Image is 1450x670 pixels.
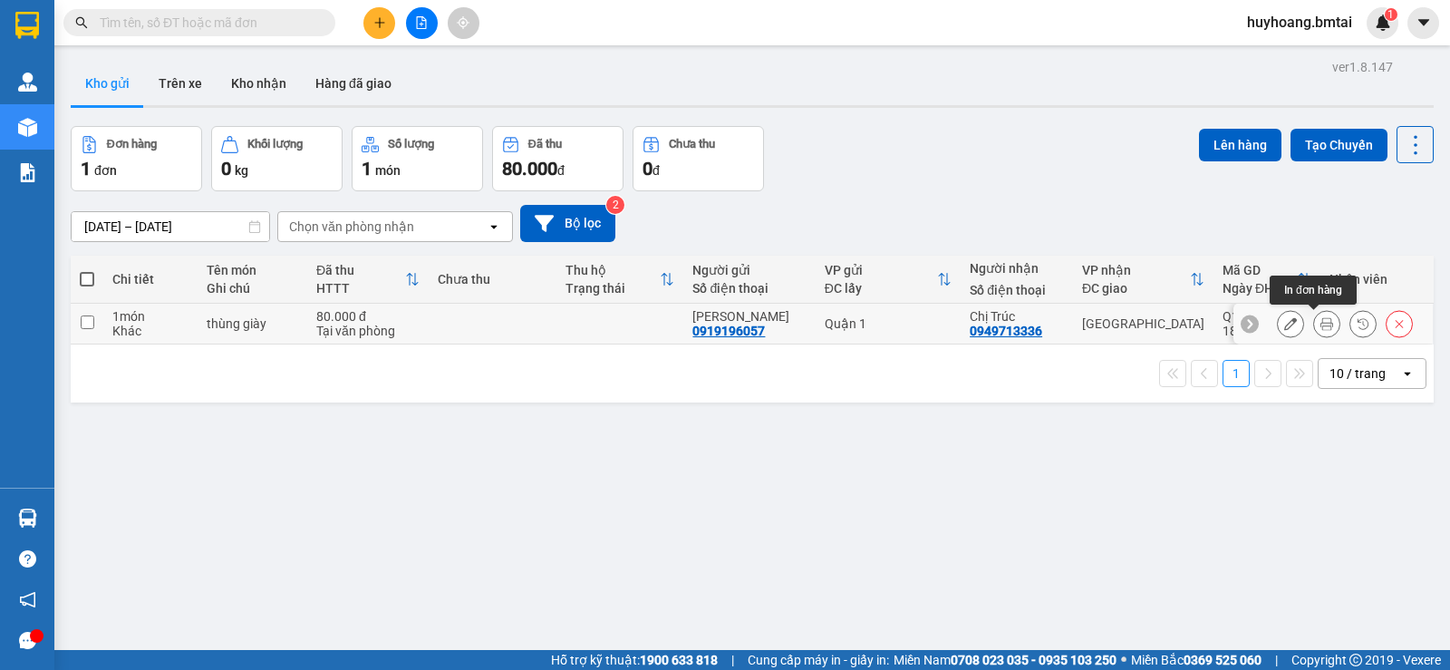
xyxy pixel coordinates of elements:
button: file-add [406,7,438,39]
div: Số lượng [388,138,434,151]
div: Khối lượng [247,138,303,151]
button: Trên xe [144,62,217,105]
img: logo-vxr [15,12,39,39]
button: Đơn hàng1đơn [71,126,202,191]
div: Q11510250002 [1223,309,1311,324]
button: Kho gửi [71,62,144,105]
span: đ [557,163,565,178]
div: 1 món [112,309,188,324]
div: Đã thu [528,138,562,151]
span: 1 [1387,8,1394,21]
span: huyhoang.bmtai [1232,11,1367,34]
span: ⚪️ [1121,656,1126,664]
div: ver 1.8.147 [1332,57,1393,77]
div: Ngày ĐH [1223,281,1297,296]
button: Bộ lọc [520,205,615,242]
div: [GEOGRAPHIC_DATA] [1082,316,1204,331]
button: Số lượng1món [352,126,483,191]
input: Tìm tên, số ĐT hoặc mã đơn [100,13,314,33]
div: ĐC giao [1082,281,1190,296]
img: warehouse-icon [18,118,37,137]
div: Chưa thu [438,272,547,286]
div: Chọn văn phòng nhận [289,218,414,236]
sup: 2 [606,196,624,214]
button: Đã thu80.000đ [492,126,623,191]
div: 10 / trang [1329,364,1386,383]
div: VP nhận [1082,263,1190,277]
th: Toggle SortBy [1213,256,1320,304]
span: Miền Nam [894,650,1116,670]
span: copyright [1349,654,1362,666]
button: caret-down [1407,7,1439,39]
span: 0 [643,158,652,180]
div: Mã GD [1223,263,1297,277]
span: Miền Bắc [1131,650,1261,670]
svg: open [487,219,501,234]
div: Quận 1 [825,316,952,331]
img: icon-new-feature [1375,15,1391,31]
div: Ghi chú [207,281,298,296]
strong: 0369 525 060 [1184,653,1261,667]
span: | [731,650,734,670]
strong: 1900 633 818 [640,653,718,667]
div: Chi tiết [112,272,188,286]
button: Hàng đã giao [301,62,406,105]
div: Đơn hàng [107,138,157,151]
svg: open [1400,366,1415,381]
span: notification [19,591,36,608]
div: VP gửi [825,263,937,277]
div: 18:47 [DATE] [1223,324,1311,338]
button: Lên hàng [1199,129,1281,161]
button: Khối lượng0kg [211,126,343,191]
strong: 0708 023 035 - 0935 103 250 [951,653,1116,667]
span: 80.000 [502,158,557,180]
div: Thu hộ [565,263,661,277]
button: Kho nhận [217,62,301,105]
span: plus [373,16,386,29]
sup: 1 [1385,8,1397,21]
span: đơn [94,163,117,178]
div: Sửa đơn hàng [1277,310,1304,337]
div: thùng giày [207,316,298,331]
th: Toggle SortBy [816,256,961,304]
div: Khác [112,324,188,338]
div: Anh Trí [692,309,806,324]
div: 0919196057 [692,324,765,338]
div: 0949713336 [970,324,1042,338]
button: Tạo Chuyến [1290,129,1387,161]
span: search [75,16,88,29]
span: 1 [81,158,91,180]
th: Toggle SortBy [1073,256,1213,304]
img: warehouse-icon [18,509,37,528]
div: In đơn hàng [1270,276,1357,305]
div: Chưa thu [669,138,715,151]
div: ĐC lấy [825,281,937,296]
div: Số điện thoại [692,281,806,296]
div: 80.000 đ [316,309,420,324]
th: Toggle SortBy [556,256,684,304]
button: Chưa thu0đ [633,126,764,191]
span: kg [235,163,248,178]
button: aim [448,7,479,39]
div: Chị Trúc [970,309,1064,324]
div: Nhân viên [1329,272,1423,286]
img: warehouse-icon [18,73,37,92]
span: Cung cấp máy in - giấy in: [748,650,889,670]
span: question-circle [19,550,36,568]
span: 0 [221,158,231,180]
span: món [375,163,401,178]
input: Select a date range. [72,212,269,241]
button: 1 [1223,360,1250,387]
span: caret-down [1416,15,1432,31]
div: Người nhận [970,261,1064,276]
span: 1 [362,158,372,180]
span: đ [652,163,660,178]
div: Tên món [207,263,298,277]
div: Người gửi [692,263,806,277]
span: | [1275,650,1278,670]
button: plus [363,7,395,39]
th: Toggle SortBy [307,256,429,304]
img: solution-icon [18,163,37,182]
div: Trạng thái [565,281,661,296]
div: Tại văn phòng [316,324,420,338]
